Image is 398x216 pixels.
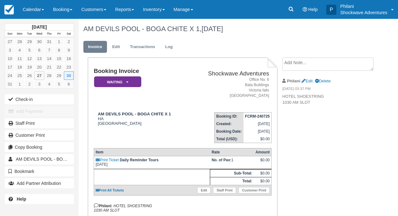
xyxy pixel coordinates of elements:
[25,80,34,88] a: 2
[5,130,74,140] a: Customer Print
[96,188,124,192] a: Print All Tickets
[64,37,74,46] a: 2
[5,63,15,71] a: 17
[44,71,54,80] a: 28
[282,94,372,105] p: HOTEL SHOESTRING 1030 AM SLOT
[94,204,152,213] em: HOTEL SHOESTRING 1030 AM SLOT
[54,80,64,88] a: 5
[64,46,74,54] a: 9
[5,46,15,54] a: 3
[210,169,254,177] th: Sub-Total:
[315,79,331,83] a: Delete
[64,80,74,88] a: 6
[326,5,336,15] div: P
[34,54,44,63] a: 13
[54,37,64,46] a: 1
[5,71,15,80] a: 24
[94,68,190,75] h1: Booking Invoice
[212,158,232,162] strong: No. of Pax
[197,187,210,193] a: Edit
[160,41,177,53] a: Log
[303,7,307,12] i: Help
[64,63,74,71] a: 23
[25,37,34,46] a: 29
[5,106,74,116] button: Add Payment
[32,25,47,30] strong: [DATE]
[340,3,387,9] p: Philani
[287,79,300,83] strong: Philani
[210,156,254,169] td: 1
[44,63,54,71] a: 21
[5,37,15,46] a: 27
[5,80,15,88] a: 31
[64,54,74,63] a: 16
[94,112,190,126] div: HA [GEOGRAPHIC_DATA]
[96,158,119,162] a: Print Ticket
[54,54,64,63] a: 15
[5,54,15,63] a: 10
[15,30,25,37] th: Mon
[5,154,74,164] a: AM DEVILS POOL - BOGA CHITE X 1
[4,5,14,14] img: checkfront-main-nav-mini-logo.png
[25,71,34,80] a: 26
[44,80,54,88] a: 4
[54,46,64,54] a: 8
[34,63,44,71] a: 20
[215,135,244,143] th: Total (USD):
[238,187,270,193] a: Customer Print
[15,71,25,80] a: 25
[15,46,25,54] a: 4
[213,187,236,193] a: Staff Print
[301,79,312,83] a: Edit
[25,63,34,71] a: 19
[44,46,54,54] a: 7
[94,148,210,156] th: Item
[44,54,54,63] a: 14
[245,114,270,119] strong: FCRM-240725
[254,148,272,156] th: Amount
[15,63,25,71] a: 18
[5,194,74,204] a: Help
[94,76,139,88] a: Waiting
[5,118,74,128] a: Staff Print
[54,63,64,71] a: 22
[5,142,74,152] button: Copy Booking
[54,71,64,80] a: 29
[244,128,272,135] td: [DATE]
[83,41,107,53] a: Invoice
[5,178,74,188] button: Add Partner Attribution
[44,37,54,46] a: 31
[254,169,272,177] td: $0.00
[83,25,373,33] h1: AM DEVILS POOL - BOGA CHITE X 1,
[94,76,141,87] em: Waiting
[16,157,91,162] span: AM DEVILS POOL - BOGA CHITE X 1
[215,120,244,128] th: Created:
[34,30,44,37] th: Wed
[255,158,270,167] div: $0.00
[94,156,210,169] td: [DATE]
[54,30,64,37] th: Fri
[25,46,34,54] a: 5
[5,166,74,176] button: Bookmark
[64,71,74,80] a: 30
[192,70,269,77] h2: Shockwave Adventures
[34,71,44,80] a: 27
[210,148,254,156] th: Rate
[282,86,372,93] em: [DATE] 03:37 PM
[64,30,74,37] th: Sat
[15,54,25,63] a: 11
[5,30,15,37] th: Sun
[120,158,159,162] strong: Daily Reminder Tours
[125,41,160,53] a: Transactions
[44,30,54,37] th: Thu
[192,77,269,99] address: Office No. 6 Bata Buildings Victoria falls [GEOGRAPHIC_DATA]
[5,94,74,104] button: Check-in
[215,113,244,120] th: Booking ID:
[94,204,112,208] strong: Philani:
[108,41,125,53] a: Edit
[215,128,244,135] th: Booking Date:
[15,80,25,88] a: 1
[254,177,272,185] td: $0.00
[34,46,44,54] a: 6
[25,54,34,63] a: 12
